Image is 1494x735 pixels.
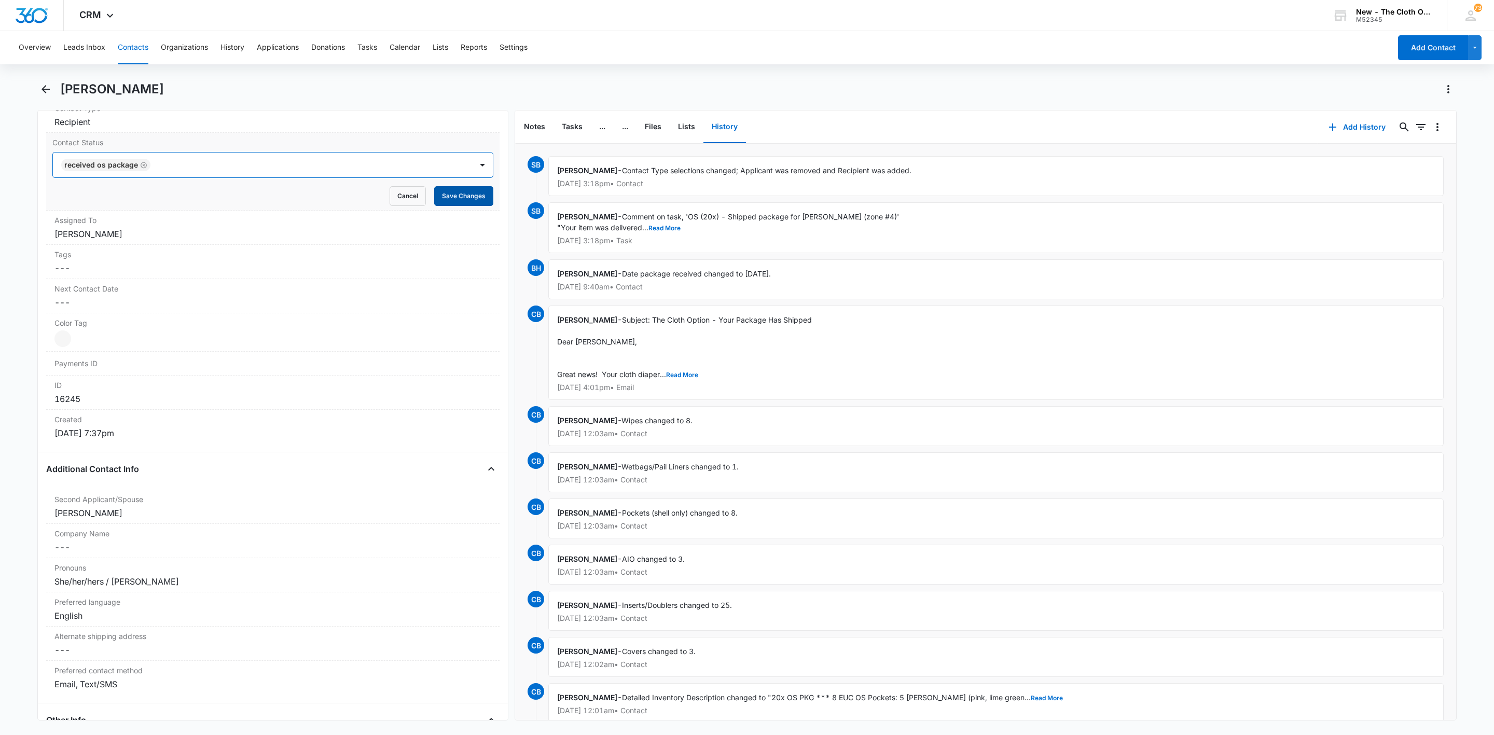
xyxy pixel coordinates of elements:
div: account name [1356,8,1432,16]
span: [PERSON_NAME] [557,508,617,517]
button: Reports [461,31,487,64]
span: CB [528,683,544,700]
span: CB [528,637,544,654]
button: Overview [19,31,51,64]
div: - [548,406,1444,446]
span: BH [528,259,544,276]
span: [PERSON_NAME] [557,462,617,471]
span: [PERSON_NAME] [557,647,617,656]
div: Tags--- [46,245,500,279]
p: [DATE] 12:03am • Contact [557,568,1435,576]
div: Received OS package [64,161,138,169]
button: Notes [516,111,554,143]
div: Next Contact Date--- [46,279,500,313]
p: [DATE] 3:18pm • Contact [557,180,1435,187]
div: Remove Received OS package [138,161,147,169]
div: Contact TypeRecipient [46,99,500,133]
p: [DATE] 12:03am • Contact [557,476,1435,483]
span: SB [528,202,544,219]
p: [DATE] 12:03am • Contact [557,615,1435,622]
label: Company Name [54,528,491,539]
label: Contact Status [52,137,493,148]
p: [DATE] 9:40am • Contact [557,283,1435,290]
button: Actions [1440,81,1457,98]
label: Alternate shipping address [54,631,491,642]
p: [DATE] 3:18pm • Task [557,237,1435,244]
dd: [DATE] 7:37pm [54,427,491,439]
dd: --- [54,541,491,553]
span: CB [528,498,544,515]
div: Email, Text/SMS [54,678,491,690]
button: History [220,31,244,64]
div: - [548,306,1444,400]
button: Donations [311,31,345,64]
h1: [PERSON_NAME] [60,81,164,97]
p: [DATE] 12:01am • Contact [557,707,1435,714]
label: Preferred contact method [54,665,491,676]
span: Comment on task, 'OS (20x) - Shipped package for [PERSON_NAME] (zone #4)' "Your item was delivere... [557,212,899,232]
span: Wetbags/Pail Liners changed to 1. [621,462,739,471]
button: ... [614,111,637,143]
button: Back [37,81,54,98]
dd: --- [54,262,491,274]
span: Date package received changed to [DATE]. [622,269,771,278]
button: Read More [666,372,698,378]
div: - [548,202,1444,253]
div: ID16245 [46,376,500,410]
span: [PERSON_NAME] [557,601,617,609]
label: Next Contact Date [54,283,491,294]
div: [PERSON_NAME] [54,507,491,519]
dt: Created [54,414,491,425]
span: 73 [1474,4,1482,12]
span: Wipes changed to 8. [621,416,693,425]
span: CRM [79,9,101,20]
span: CB [528,452,544,469]
span: [PERSON_NAME] [557,554,617,563]
span: CB [528,545,544,561]
button: Search... [1396,119,1413,135]
button: Organizations [161,31,208,64]
button: Overflow Menu [1429,119,1446,135]
span: AIO changed to 3. [622,554,685,563]
div: - [548,591,1444,631]
div: - [548,637,1444,677]
dd: --- [54,644,491,656]
button: Add Contact [1398,35,1468,60]
div: - [548,683,1444,723]
div: Company Name--- [46,524,500,558]
span: Covers changed to 3. [622,647,696,656]
div: - [548,156,1444,196]
button: Settings [500,31,528,64]
div: - [548,498,1444,538]
span: Inserts/Doublers changed to 25. [622,601,732,609]
label: Second Applicant/Spouse [54,494,491,505]
button: Leads Inbox [63,31,105,64]
span: [PERSON_NAME] [557,166,617,175]
p: [DATE] 12:03am • Contact [557,430,1435,437]
span: [PERSON_NAME] [557,315,617,324]
button: Add History [1318,115,1396,140]
span: [PERSON_NAME] [557,693,617,702]
dd: [PERSON_NAME] [54,228,491,240]
p: [DATE] 12:02am • Contact [557,661,1435,668]
div: Created[DATE] 7:37pm [46,410,500,443]
button: Close [483,461,500,477]
span: Contact Type selections changed; Applicant was removed and Recipient was added. [622,166,911,175]
dd: Recipient [54,116,491,128]
div: Second Applicant/Spouse[PERSON_NAME] [46,490,500,524]
div: PronounsShe/her/hers / [PERSON_NAME] [46,558,500,592]
button: Tasks [357,31,377,64]
button: Calendar [390,31,420,64]
span: Detailed Inventory Description changed to "20x OS PKG *** 8 EUC OS Pockets: 5 [PERSON_NAME] (pink... [622,693,1063,702]
label: Preferred language [54,597,491,607]
div: English [54,609,491,622]
span: CB [528,406,544,423]
div: - [548,259,1444,299]
button: Cancel [390,186,426,206]
label: Assigned To [54,215,491,226]
div: Preferred languageEnglish [46,592,500,627]
div: Preferred contact methodEmail, Text/SMS [46,661,500,695]
div: She/her/hers / [PERSON_NAME] [54,575,491,588]
div: - [548,452,1444,492]
button: Close [483,712,500,728]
